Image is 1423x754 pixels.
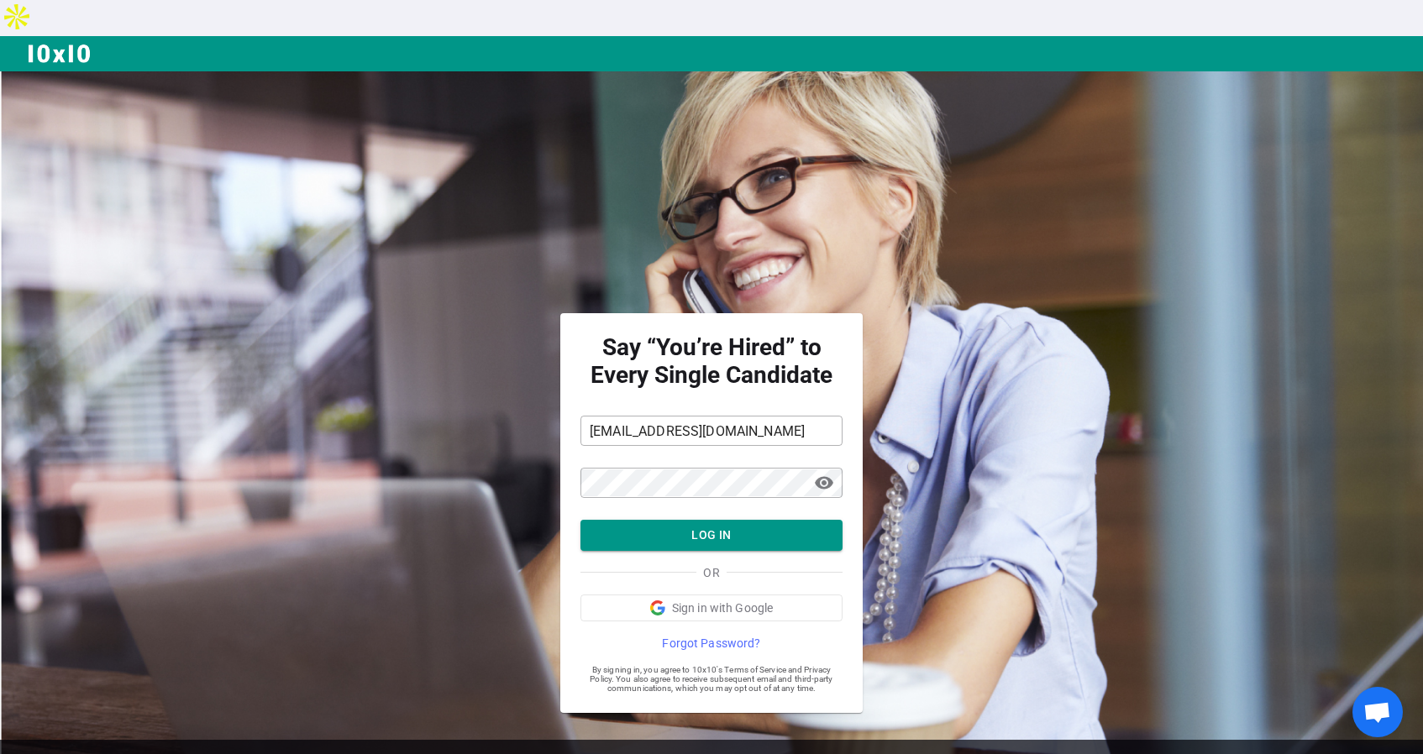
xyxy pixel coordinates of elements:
span: OR [703,564,719,581]
span: Sign in with Google [672,600,774,616]
div: Open chat [1352,687,1403,737]
a: Forgot Password? [580,635,843,652]
button: LOG IN [580,520,843,551]
img: Logo [27,43,92,65]
button: Sign in with Google [580,594,843,621]
span: visibility [814,473,834,493]
input: Email Address* [580,417,843,444]
span: Forgot Password? [662,635,760,652]
span: By signing in, you agree to 10x10's Terms of Service and Privacy Policy. You also agree to receiv... [580,665,843,693]
strong: Say “You’re Hired” to Every Single Candidate [580,333,843,389]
